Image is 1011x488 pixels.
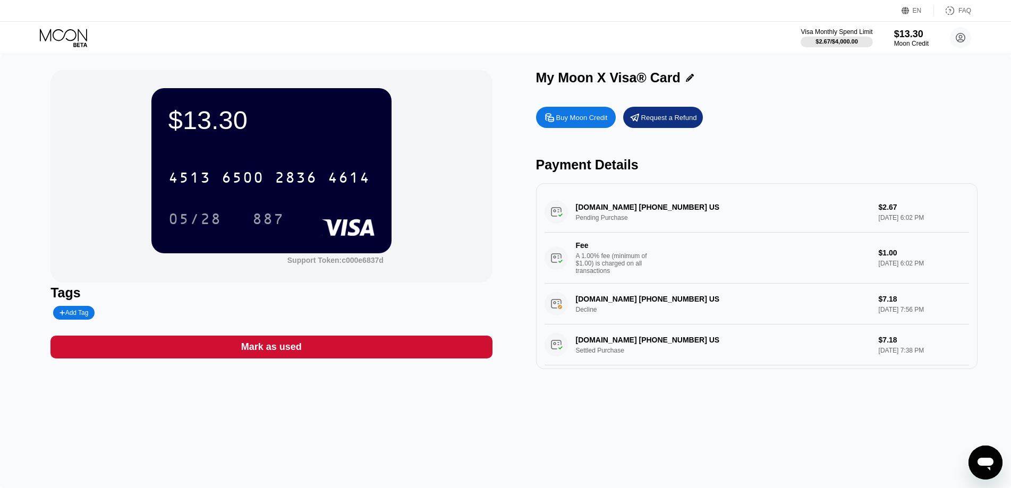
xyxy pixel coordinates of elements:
div: 4513 [168,170,211,187]
div: Buy Moon Credit [556,113,608,122]
div: 05/28 [168,212,222,229]
div: 887 [252,212,284,229]
div: Buy Moon Credit [536,107,616,128]
div: $1.00 [879,249,969,257]
div: 4614 [328,170,370,187]
div: Mark as used [50,336,492,358]
div: Fee [576,241,650,250]
div: $13.30Moon Credit [894,29,929,47]
div: 05/28 [160,206,230,232]
div: FAQ [934,5,971,16]
div: $13.30 [168,105,375,135]
div: Tags [50,285,492,301]
div: Add Tag [60,309,88,316]
div: Add Tag [53,306,95,320]
div: 6500 [222,170,264,187]
iframe: Knop om het berichtenvenster te openen [968,446,1002,480]
div: EN [902,5,934,16]
div: 887 [244,206,292,232]
div: Request a Refund [623,107,703,128]
div: Support Token:c000e6837d [287,256,384,264]
div: 2836 [275,170,317,187]
div: EN [913,7,922,14]
div: FAQ [958,7,971,14]
div: A 1.00% fee (minimum of $1.00) is charged on all transactions [576,252,656,275]
div: FeeA 1.00% fee (minimum of $1.00) is charged on all transactions$1.00[DATE] 7:38 PM [545,365,969,416]
div: Visa Monthly Spend Limit$2.67/$4,000.00 [801,28,872,47]
div: Request a Refund [641,113,697,122]
div: Mark as used [241,341,302,353]
div: Moon Credit [894,40,929,47]
div: FeeA 1.00% fee (minimum of $1.00) is charged on all transactions$1.00[DATE] 6:02 PM [545,233,969,284]
div: Payment Details [536,157,978,173]
div: 4513650028364614 [162,164,377,191]
div: $13.30 [894,29,929,40]
div: [DATE] 6:02 PM [879,260,969,267]
div: Support Token: c000e6837d [287,256,384,264]
div: $2.67 / $4,000.00 [815,38,858,45]
div: My Moon X Visa® Card [536,70,681,85]
div: Visa Monthly Spend Limit [801,28,872,36]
